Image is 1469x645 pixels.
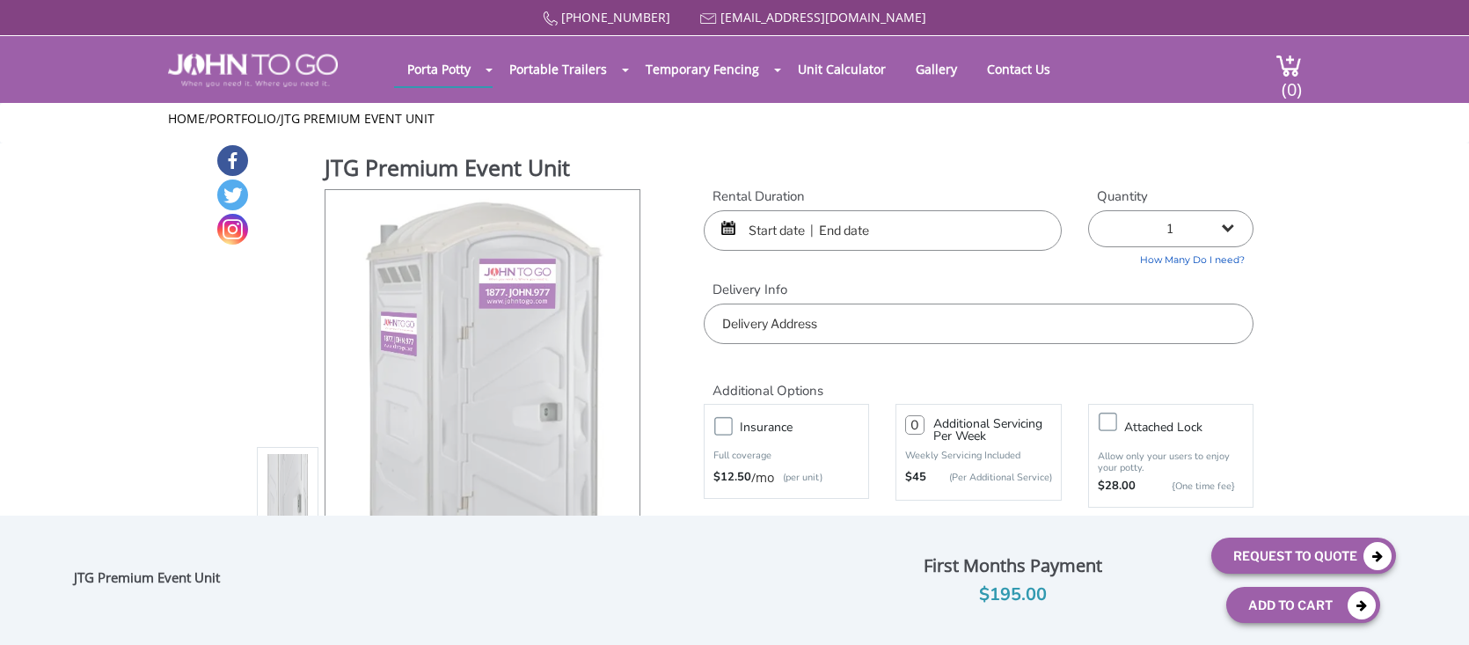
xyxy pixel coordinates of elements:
h2: Additional Options [704,362,1253,399]
ul: / / [168,110,1302,128]
label: Quantity [1088,187,1253,206]
label: Delivery Info [704,281,1253,299]
p: Full coverage [713,447,859,465]
button: Add To Cart [1226,587,1380,623]
span: (0) [1281,63,1302,101]
a: JTG Premium Event Unit [281,110,435,127]
a: Facebook [217,145,248,176]
a: Portfolio [209,110,276,127]
button: Request To Quote [1211,538,1396,574]
h3: Additional Servicing Per Week [933,418,1051,443]
a: Home [168,110,205,127]
img: cart a [1275,54,1302,77]
strong: $45 [905,469,926,487]
input: 0 [905,415,925,435]
h3: Attached lock [1124,416,1261,438]
div: $195.00 [828,581,1198,609]
p: Weekly Servicing Included [905,449,1051,462]
a: Portable Trailers [496,52,620,86]
img: Product [349,190,617,605]
h1: JTG Premium Event Unit [325,152,641,187]
img: JOHN to go [168,54,338,87]
input: Start date | End date [704,210,1062,251]
a: [EMAIL_ADDRESS][DOMAIN_NAME] [720,9,926,26]
strong: $28.00 [1098,478,1136,495]
img: Mail [700,13,717,25]
button: Live Chat [1399,575,1469,645]
strong: $12.50 [713,469,751,487]
label: Rental Duration [704,187,1062,206]
img: Call [543,11,558,26]
a: Porta Potty [394,52,484,86]
p: {One time fee} [1144,478,1235,495]
a: Contact Us [974,52,1063,86]
input: Delivery Address [704,304,1253,344]
a: Instagram [217,214,248,245]
a: [PHONE_NUMBER] [561,9,670,26]
div: First Months Payment [828,551,1198,581]
div: JTG Premium Event Unit [74,569,229,592]
a: Twitter [217,180,248,210]
a: Unit Calculator [785,52,899,86]
h3: Insurance [740,416,877,438]
a: Temporary Fencing [632,52,772,86]
p: (per unit) [774,469,822,487]
p: Allow only your users to enjoy your potty. [1098,451,1244,473]
a: Gallery [903,52,970,86]
div: /mo [713,469,859,487]
p: (Per Additional Service) [926,471,1051,484]
a: How Many Do I need? [1088,247,1253,268]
